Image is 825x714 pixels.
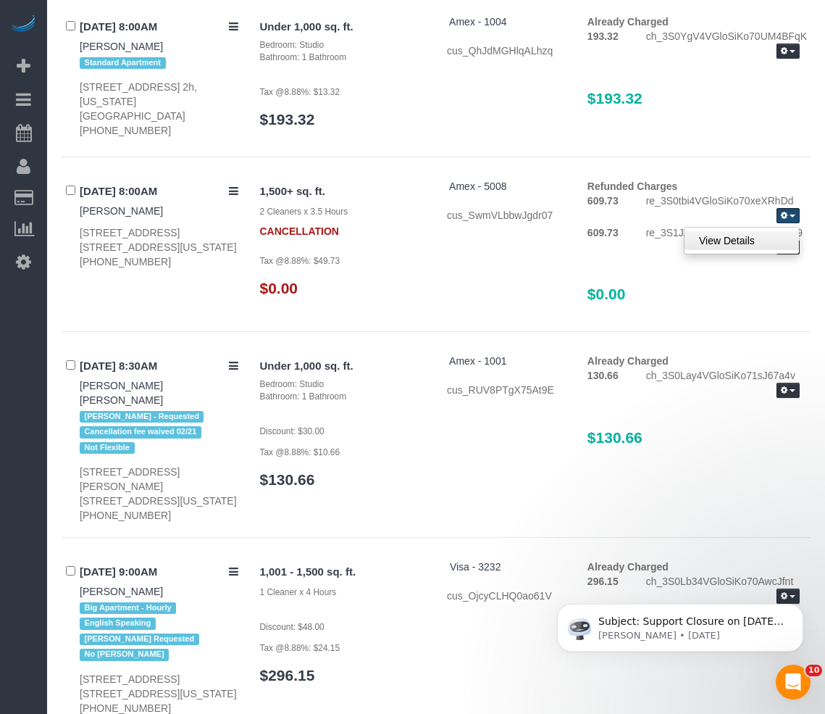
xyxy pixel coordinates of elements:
[260,21,425,33] h4: Under 1,000 sq. ft.
[776,665,811,700] iframe: Intercom live chat
[260,87,340,97] small: Tax @8.88%: $13.32
[260,471,315,488] a: $130.66
[587,30,619,42] strong: 193.32
[447,383,566,397] div: cus_RUV8PTgX75At9E
[684,231,799,250] a: View Details
[635,194,811,225] div: re_3S0tbi4VGloSiKo70xeXRhDd
[80,205,163,217] a: [PERSON_NAME]
[587,195,619,207] strong: 609.73
[80,41,163,52] a: [PERSON_NAME]
[80,225,238,269] div: [STREET_ADDRESS] [STREET_ADDRESS][US_STATE] [PHONE_NUMBER]
[80,442,135,454] span: Not Flexible
[635,225,811,257] div: re_3S1JZx4VGloSiKo708EEJWU9
[449,355,506,367] a: Amex - 1001
[587,286,626,302] span: $0.00
[80,649,169,660] span: No [PERSON_NAME]
[80,586,163,597] a: [PERSON_NAME]
[80,566,238,578] h4: [DATE] 9:00AM
[260,643,340,653] small: Tax @8.88%: $24.15
[80,380,163,406] a: [PERSON_NAME] [PERSON_NAME]
[80,599,238,665] div: Tags
[80,618,156,629] span: English Speaking
[80,186,238,198] h4: [DATE] 8:00AM
[535,573,825,675] iframe: Intercom notifications message
[587,227,619,238] strong: 609.73
[260,566,425,578] h4: 1,001 - 1,500 sq. ft.
[447,43,566,58] div: cus_QhJdMGHlqALhzq
[80,360,238,373] h4: [DATE] 8:30AM
[260,256,340,266] small: Tax @8.88%: $49.73
[450,561,501,573] a: Visa - 3232
[80,407,238,457] div: Tags
[587,561,669,573] strong: Already Charged
[260,218,339,237] strong: CANCELLATION
[449,180,506,192] a: Amex - 5008
[260,447,340,457] small: Tax @8.88%: $10.66
[635,29,811,61] div: ch_3S0YgV4VGloSiKo70UM4BFqK
[260,186,425,198] h4: 1,500+ sq. ft.
[260,667,315,684] a: $296.15
[260,426,324,436] small: Discount: $30.00
[260,51,425,64] div: Bathroom: 1 Bathroom
[80,57,166,69] span: Standard Apartment
[260,39,425,51] div: Bedroom: Studio
[260,378,425,391] div: Bedroom: Studio
[260,111,315,128] a: $193.32
[80,411,204,423] span: [PERSON_NAME] - Requested
[260,391,425,403] div: Bathroom: 1 Bathroom
[80,634,199,645] span: [PERSON_NAME] Requested
[80,602,176,614] span: Big Apartment - Hourly
[587,90,642,107] span: $193.32
[260,207,348,217] small: 2 Cleaners x 3.5 Hours
[587,370,619,381] strong: 130.66
[260,587,337,597] small: 1 Cleaner x 4 Hours
[80,21,238,33] h4: [DATE] 8:00AM
[80,80,238,138] div: [STREET_ADDRESS] 2h, [US_STATE][GEOGRAPHIC_DATA] [PHONE_NUMBER]
[805,665,822,676] span: 10
[80,54,238,72] div: Tags
[587,16,669,28] strong: Already Charged
[447,589,566,603] div: cus_OjcyCLHQ0ao61V
[260,622,324,632] small: Discount: $48.00
[635,368,811,400] div: ch_3S0Lay4VGloSiKo71sJ67a4v
[9,14,38,35] img: Automaid Logo
[80,426,201,438] span: Cancellation fee waived 02/21
[587,180,677,192] strong: Refunded Charges
[587,429,642,446] span: $130.66
[449,16,506,28] a: Amex - 1004
[80,465,238,523] div: [STREET_ADDRESS][PERSON_NAME] [STREET_ADDRESS][US_STATE] [PHONE_NUMBER]
[447,208,566,223] div: cus_SwmVLbbwJgdr07
[260,280,298,296] a: $0.00
[587,355,669,367] strong: Already Charged
[260,360,425,373] h4: Under 1,000 sq. ft.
